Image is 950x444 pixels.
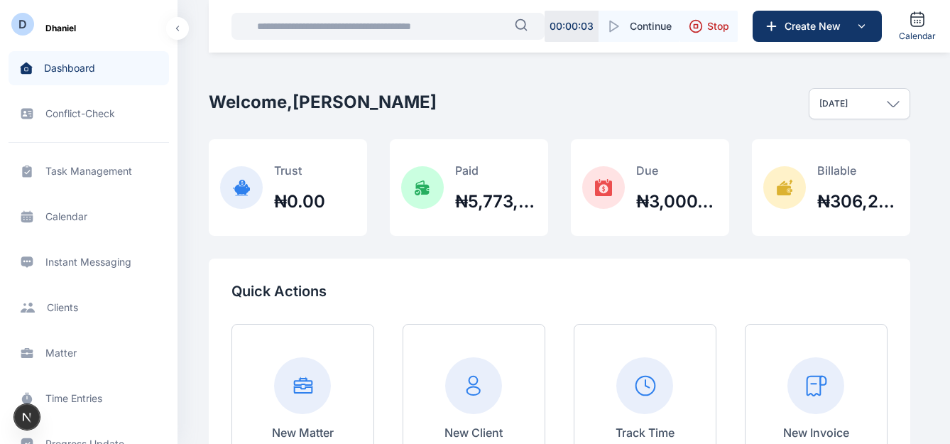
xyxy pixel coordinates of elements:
[9,291,169,325] a: clients
[9,336,169,370] a: matter
[599,11,680,42] button: Continue
[899,31,936,42] span: Calendar
[636,162,718,179] p: Due
[630,19,672,33] span: Continue
[779,19,853,33] span: Create New
[680,11,738,42] button: Stop
[819,98,848,109] p: [DATE]
[274,162,325,179] p: Trust
[9,245,169,279] a: Instant Messaging
[274,190,325,213] h2: ₦0.00
[893,5,941,48] a: Calendar
[209,91,437,114] h2: Welcome, [PERSON_NAME]
[9,154,169,188] a: task management
[9,200,169,234] a: calendar
[9,381,169,416] a: time entries
[783,424,849,441] p: New Invoice
[616,424,675,441] p: Track Time
[753,11,882,42] button: Create New
[45,21,76,36] span: Dhaniel
[707,19,729,33] span: Stop
[9,97,169,131] a: conflict-check
[817,162,899,179] p: Billable
[636,190,718,213] h2: ₦3,000.00
[272,424,334,441] p: New Matter
[550,19,594,33] p: 00 : 00 : 03
[444,424,503,441] p: New Client
[9,51,169,85] a: dashboard
[18,16,27,33] div: D
[11,17,34,40] button: D
[231,281,888,301] p: Quick Actions
[455,162,537,179] p: Paid
[817,190,899,213] h2: ₦306,200.00
[455,190,537,213] h2: ₦5,773,243.00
